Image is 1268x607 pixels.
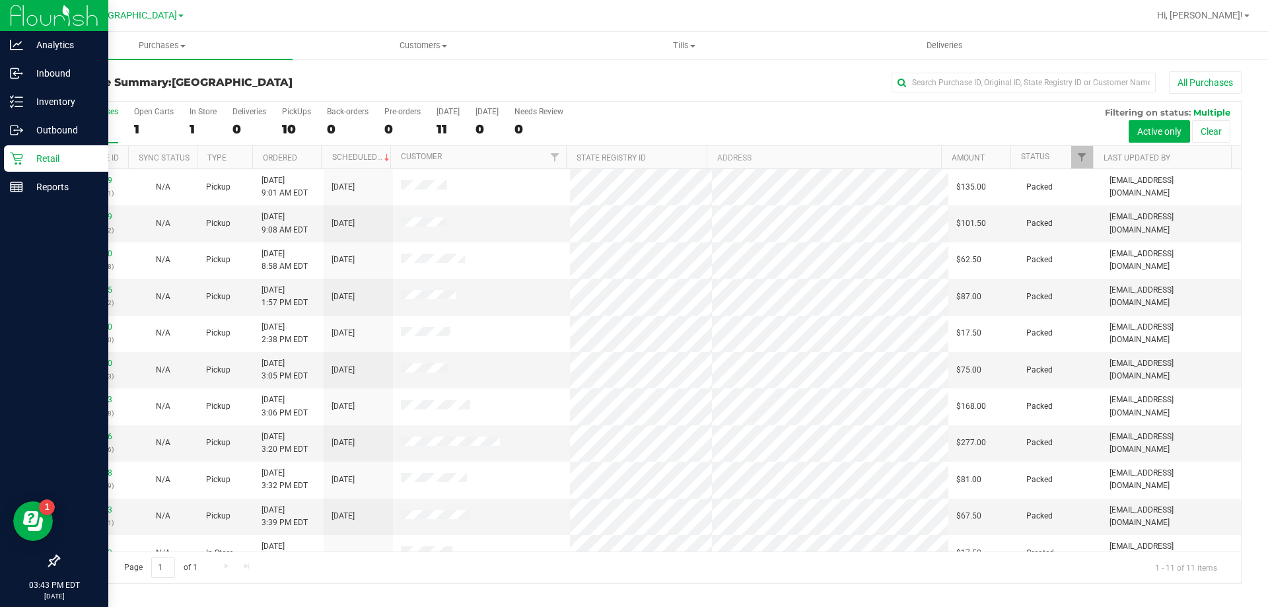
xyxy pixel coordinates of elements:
[707,146,941,169] th: Address
[1104,153,1170,162] a: Last Updated By
[332,364,355,376] span: [DATE]
[956,291,981,303] span: $87.00
[206,364,230,376] span: Pickup
[156,474,170,486] button: N/A
[1129,120,1190,143] button: Active only
[10,152,23,165] inline-svg: Retail
[1026,400,1053,413] span: Packed
[554,40,814,52] span: Tills
[262,357,308,382] span: [DATE] 3:05 PM EDT
[206,327,230,339] span: Pickup
[909,40,981,52] span: Deliveries
[956,437,986,449] span: $277.00
[1109,284,1233,309] span: [EMAIL_ADDRESS][DOMAIN_NAME]
[1026,217,1053,230] span: Packed
[332,400,355,413] span: [DATE]
[332,510,355,522] span: [DATE]
[1026,510,1053,522] span: Packed
[956,217,986,230] span: $101.50
[1026,181,1053,194] span: Packed
[23,65,102,81] p: Inbound
[293,32,553,59] a: Customers
[156,475,170,484] span: Not Applicable
[332,153,392,162] a: Scheduled
[384,122,421,137] div: 0
[553,32,814,59] a: Tills
[332,327,355,339] span: [DATE]
[75,468,112,478] a: 11819058
[956,510,981,522] span: $67.50
[156,548,170,557] span: Not Applicable
[156,254,170,266] button: N/A
[206,291,230,303] span: Pickup
[1026,474,1053,486] span: Packed
[10,95,23,108] inline-svg: Inventory
[282,107,311,116] div: PickUps
[952,153,985,162] a: Amount
[577,153,646,162] a: State Registry ID
[262,540,308,565] span: [DATE] 1:21 PM EDT
[332,181,355,194] span: [DATE]
[134,107,174,116] div: Open Carts
[206,437,230,449] span: Pickup
[332,217,355,230] span: [DATE]
[156,328,170,338] span: Not Applicable
[23,151,102,166] p: Retail
[1169,71,1242,94] button: All Purchases
[156,182,170,192] span: Not Applicable
[58,77,452,89] h3: Purchase Summary:
[475,107,499,116] div: [DATE]
[1105,107,1191,118] span: Filtering on status:
[1109,248,1233,273] span: [EMAIL_ADDRESS][DOMAIN_NAME]
[262,321,308,346] span: [DATE] 2:38 PM EDT
[232,122,266,137] div: 0
[327,122,369,137] div: 0
[262,211,308,236] span: [DATE] 9:08 AM EDT
[156,511,170,520] span: Not Applicable
[956,400,986,413] span: $168.00
[206,547,233,559] span: In-Store
[956,254,981,266] span: $62.50
[156,291,170,303] button: N/A
[1109,321,1233,346] span: [EMAIL_ADDRESS][DOMAIN_NAME]
[956,181,986,194] span: $135.00
[956,474,981,486] span: $81.00
[151,557,175,578] input: 1
[206,181,230,194] span: Pickup
[139,153,190,162] a: Sync Status
[1145,557,1228,577] span: 1 - 11 of 11 items
[156,547,170,559] button: N/A
[263,153,297,162] a: Ordered
[282,122,311,137] div: 10
[437,107,460,116] div: [DATE]
[32,40,293,52] span: Purchases
[75,176,112,185] a: 11815929
[156,364,170,376] button: N/A
[75,395,112,404] a: 11818903
[1026,547,1054,559] span: Created
[332,474,355,486] span: [DATE]
[156,365,170,375] span: Not Applicable
[156,217,170,230] button: N/A
[206,400,230,413] span: Pickup
[475,122,499,137] div: 0
[75,322,112,332] a: 11818740
[332,254,355,266] span: [DATE]
[207,153,227,162] a: Type
[23,37,102,53] p: Analytics
[23,179,102,195] p: Reports
[1071,146,1093,168] a: Filter
[6,591,102,601] p: [DATE]
[956,364,981,376] span: $75.00
[332,437,355,449] span: [DATE]
[113,557,208,578] span: Page of 1
[1026,254,1053,266] span: Packed
[1109,431,1233,456] span: [EMAIL_ADDRESS][DOMAIN_NAME]
[262,284,308,309] span: [DATE] 1:57 PM EDT
[262,431,308,456] span: [DATE] 3:20 PM EDT
[892,73,1156,92] input: Search Purchase ID, Original ID, State Registry ID or Customer Name...
[190,107,217,116] div: In Store
[10,38,23,52] inline-svg: Analytics
[23,94,102,110] p: Inventory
